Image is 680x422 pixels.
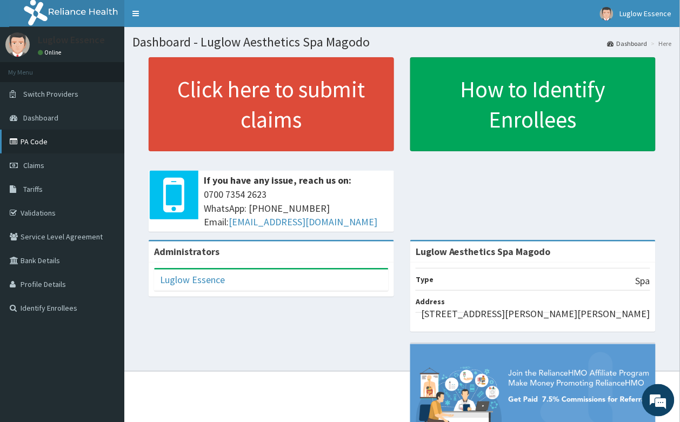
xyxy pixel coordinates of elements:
span: Luglow Essence [620,9,672,18]
b: Address [416,297,445,306]
span: Tariffs [23,184,43,194]
p: Spa [636,274,650,288]
p: [STREET_ADDRESS][PERSON_NAME][PERSON_NAME] [421,307,650,321]
span: Switch Providers [23,89,78,99]
a: [EMAIL_ADDRESS][DOMAIN_NAME] [229,216,377,228]
b: Administrators [154,245,219,258]
a: How to Identify Enrollees [410,57,656,151]
span: 0700 7354 2623 WhatsApp: [PHONE_NUMBER] Email: [204,187,389,229]
span: Dashboard [23,113,58,123]
strong: Luglow Aesthetics Spa Magodo [416,245,551,258]
a: Luglow Essence [160,273,225,286]
span: Claims [23,160,44,170]
a: Online [38,49,64,56]
p: Luglow Essence [38,35,105,45]
h1: Dashboard - Luglow Aesthetics Spa Magodo [132,35,672,49]
li: Here [649,39,672,48]
img: User Image [5,32,30,57]
img: User Image [600,7,614,21]
a: Dashboard [608,39,648,48]
b: Type [416,274,434,284]
b: If you have any issue, reach us on: [204,174,351,186]
a: Click here to submit claims [149,57,394,151]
